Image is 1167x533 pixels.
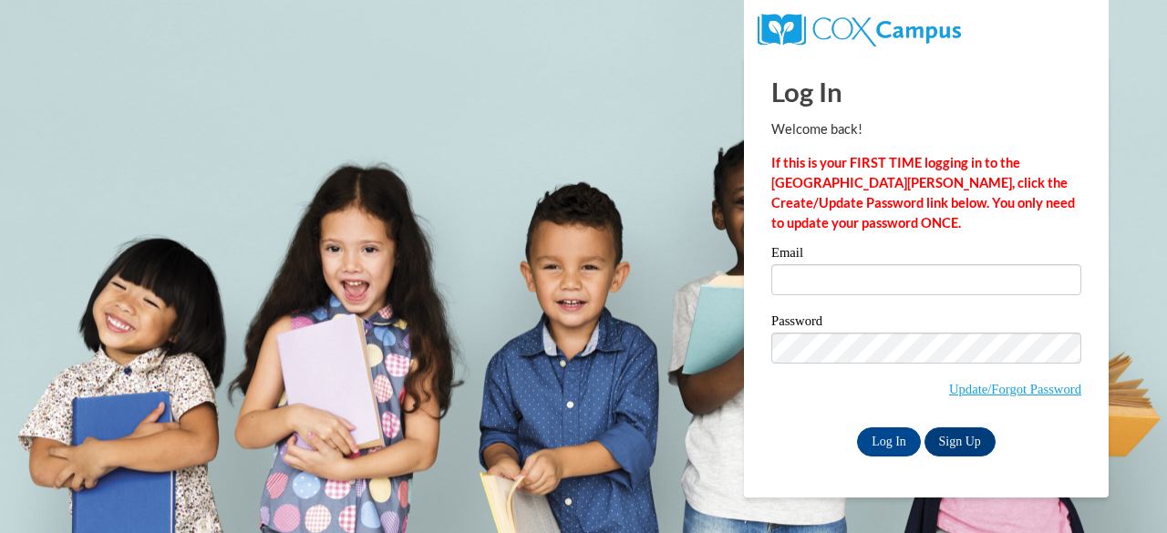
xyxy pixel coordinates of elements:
[771,314,1081,333] label: Password
[771,73,1081,110] h1: Log In
[771,119,1081,139] p: Welcome back!
[758,14,961,46] img: COX Campus
[758,21,961,36] a: COX Campus
[857,427,921,456] input: Log In
[771,246,1081,264] label: Email
[924,427,996,456] a: Sign Up
[771,155,1075,231] strong: If this is your FIRST TIME logging in to the [GEOGRAPHIC_DATA][PERSON_NAME], click the Create/Upd...
[949,382,1081,396] a: Update/Forgot Password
